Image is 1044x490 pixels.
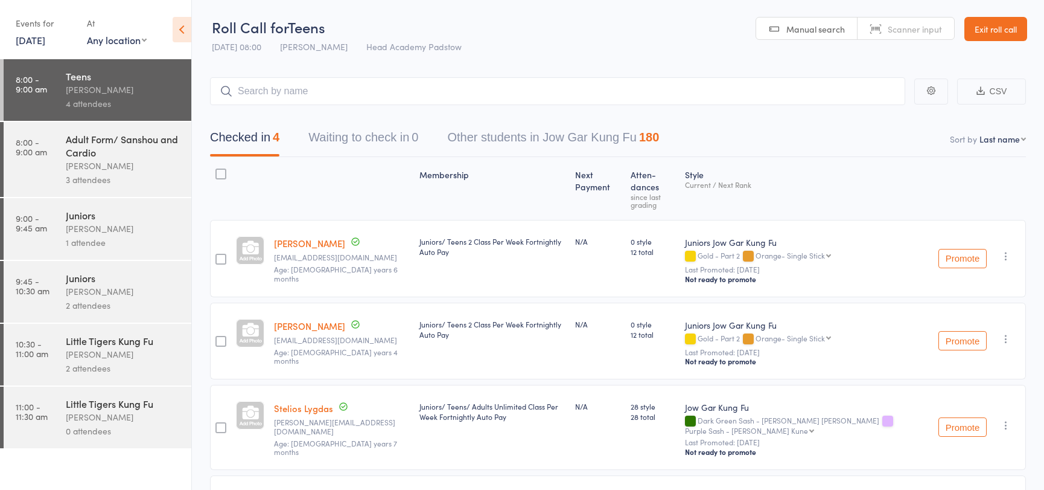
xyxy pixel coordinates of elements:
[66,334,181,347] div: Little Tigers Kung Fu
[685,251,929,262] div: Gold - Part 2
[87,13,147,33] div: At
[419,401,566,422] div: Juniors/ Teens/ Adults Unlimited Class Per Week Fortnightly Auto Pay
[274,347,398,366] span: Age: [DEMOGRAPHIC_DATA] years 4 months
[631,236,675,247] span: 0 style
[274,320,345,332] a: [PERSON_NAME]
[308,124,418,156] button: Waiting to check in0
[66,361,181,375] div: 2 attendees
[631,193,675,208] div: since last grading
[4,261,191,323] a: 9:45 -10:30 amJuniors[PERSON_NAME]2 attendees
[419,236,566,257] div: Juniors/ Teens 2 Class Per Week Fortnightly Auto Pay
[575,401,621,411] div: N/A
[756,251,825,259] div: Orange- Single Stick
[685,356,929,366] div: Not ready to promote
[66,298,181,312] div: 2 attendees
[685,236,929,248] div: Juniors Jow Gar Kung Fu
[680,163,934,214] div: Style
[950,133,977,145] label: Sort by
[66,69,181,83] div: Teens
[66,222,181,236] div: [PERSON_NAME]
[786,23,845,35] span: Manual search
[631,411,675,422] span: 28 total
[4,387,191,448] a: 11:00 -11:30 amLittle Tigers Kung Fu[PERSON_NAME]0 attendees
[631,319,675,329] span: 0 style
[66,97,181,111] div: 4 attendees
[631,401,675,411] span: 28 style
[66,83,181,97] div: [PERSON_NAME]
[66,159,181,173] div: [PERSON_NAME]
[626,163,680,214] div: Atten­dances
[274,418,410,436] small: maria.lygdas@optusnet.com.au
[366,40,462,53] span: Head Academy Padstow
[938,249,987,268] button: Promote
[685,447,929,457] div: Not ready to promote
[66,208,181,222] div: Juniors
[979,133,1020,145] div: Last name
[570,163,626,214] div: Next Payment
[575,236,621,247] div: N/A
[957,79,1026,105] button: CSV
[66,132,181,159] div: Adult Form/ Sanshou and Cardio
[16,339,48,358] time: 10:30 - 11:00 am
[685,265,929,274] small: Last Promoted: [DATE]
[631,247,675,257] span: 12 total
[273,131,279,144] div: 4
[16,74,47,94] time: 8:00 - 9:00 am
[4,198,191,260] a: 9:00 -9:45 amJuniors[PERSON_NAME]1 attendee
[964,17,1027,41] a: Exit roll call
[685,319,929,331] div: Juniors Jow Gar Kung Fu
[16,402,48,421] time: 11:00 - 11:30 am
[685,181,929,189] div: Current / Next Rank
[938,417,987,437] button: Promote
[16,33,45,47] a: [DATE]
[631,329,675,340] span: 12 total
[66,271,181,285] div: Juniors
[756,334,825,342] div: Orange- Single Stick
[280,40,348,53] span: [PERSON_NAME]
[685,427,808,434] div: Purple Sash - [PERSON_NAME] Kune
[210,77,905,105] input: Search by name
[575,319,621,329] div: N/A
[66,397,181,410] div: Little Tigers Kung Fu
[66,424,181,438] div: 0 attendees
[639,131,659,144] div: 180
[274,237,345,250] a: [PERSON_NAME]
[16,137,47,156] time: 8:00 - 9:00 am
[685,274,929,284] div: Not ready to promote
[288,17,325,37] span: Teens
[66,285,181,298] div: [PERSON_NAME]
[4,324,191,385] a: 10:30 -11:00 amLittle Tigers Kung Fu[PERSON_NAME]2 attendees
[16,13,75,33] div: Events for
[274,253,410,262] small: royferr@gmail.com
[447,124,659,156] button: Other students in Jow Gar Kung Fu180
[212,17,288,37] span: Roll Call for
[938,331,987,350] button: Promote
[66,236,181,250] div: 1 attendee
[685,416,929,434] div: Dark Green Sash - [PERSON_NAME] [PERSON_NAME]
[274,336,410,344] small: royferr@gmail.com
[888,23,942,35] span: Scanner input
[685,401,929,413] div: Jow Gar Kung Fu
[66,410,181,424] div: [PERSON_NAME]
[274,402,333,414] a: Stelios Lygdas
[419,319,566,340] div: Juniors/ Teens 2 Class Per Week Fortnightly Auto Pay
[4,122,191,197] a: 8:00 -9:00 amAdult Form/ Sanshou and Cardio[PERSON_NAME]3 attendees
[16,276,49,295] time: 9:45 - 10:30 am
[412,131,418,144] div: 0
[87,33,147,47] div: Any location
[212,40,261,53] span: [DATE] 08:00
[4,59,191,121] a: 8:00 -9:00 amTeens[PERSON_NAME]4 attendees
[66,173,181,187] div: 3 attendees
[274,438,397,457] span: Age: [DEMOGRAPHIC_DATA] years 7 months
[415,163,571,214] div: Membership
[274,264,398,283] span: Age: [DEMOGRAPHIC_DATA] years 6 months
[685,334,929,344] div: Gold - Part 2
[685,438,929,446] small: Last Promoted: [DATE]
[16,213,47,233] time: 9:00 - 9:45 am
[66,347,181,361] div: [PERSON_NAME]
[685,348,929,356] small: Last Promoted: [DATE]
[210,124,279,156] button: Checked in4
